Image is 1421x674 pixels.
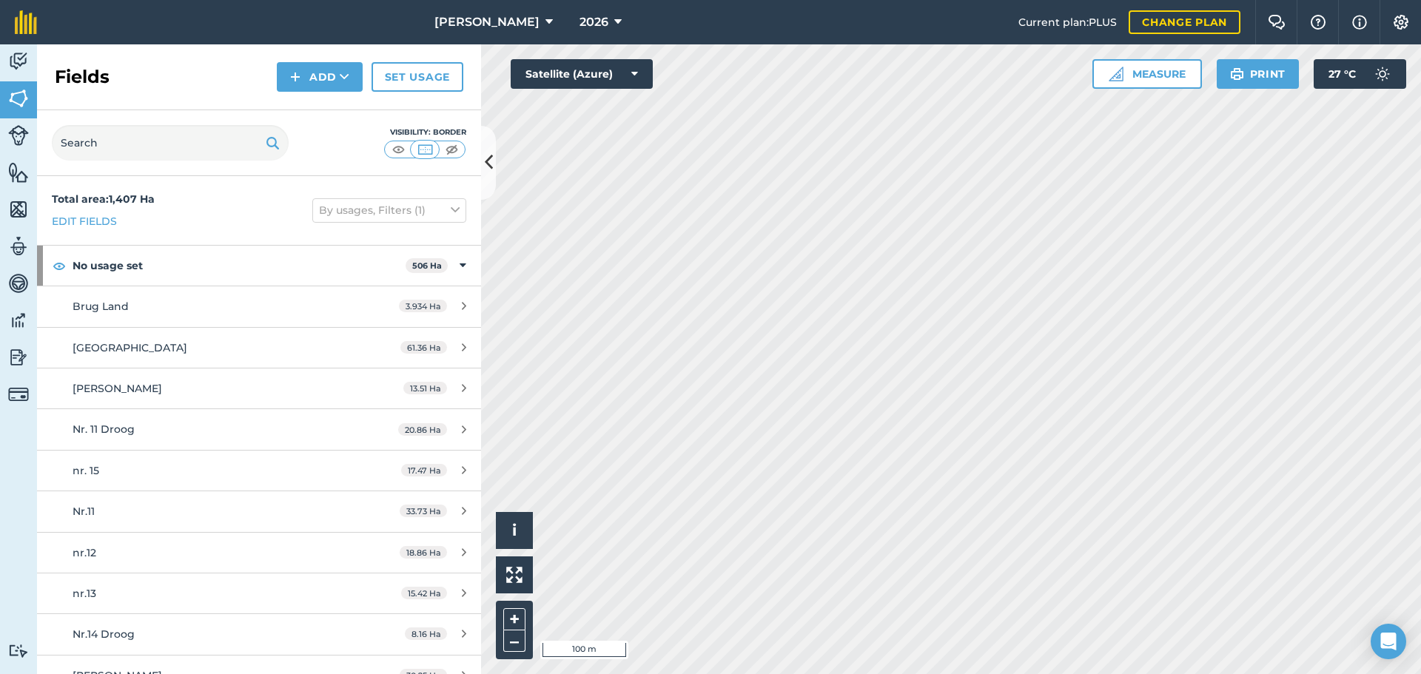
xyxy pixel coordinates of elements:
[37,368,481,408] a: [PERSON_NAME]13.51 Ha
[37,573,481,613] a: nr.1315.42 Ha
[1309,15,1327,30] img: A question mark icon
[1109,67,1123,81] img: Ruler icon
[443,142,461,157] img: svg+xml;base64,PHN2ZyB4bWxucz0iaHR0cDovL3d3dy53My5vcmcvMjAwMC9zdmciIHdpZHRoPSI1MCIgaGVpZ2h0PSI0MC...
[8,198,29,220] img: svg+xml;base64,PHN2ZyB4bWxucz0iaHR0cDovL3d3dy53My5vcmcvMjAwMC9zdmciIHdpZHRoPSI1NiIgaGVpZ2h0PSI2MC...
[1230,65,1244,83] img: svg+xml;base64,PHN2ZyB4bWxucz0iaHR0cDovL3d3dy53My5vcmcvMjAwMC9zdmciIHdpZHRoPSIxOSIgaGVpZ2h0PSIyNC...
[1368,59,1397,89] img: svg+xml;base64,PD94bWwgdmVyc2lvbj0iMS4wIiBlbmNvZGluZz0idXRmLTgiPz4KPCEtLSBHZW5lcmF0b3I6IEFkb2JlIE...
[580,13,608,31] span: 2026
[8,309,29,331] img: svg+xml;base64,PD94bWwgdmVyc2lvbj0iMS4wIiBlbmNvZGluZz0idXRmLTgiPz4KPCEtLSBHZW5lcmF0b3I6IEFkb2JlIE...
[73,422,135,436] span: Nr. 11 Droog
[73,587,96,600] span: nr.13
[401,587,447,599] span: 15.42 Ha
[1392,15,1410,30] img: A cog icon
[503,630,525,652] button: –
[398,423,447,436] span: 20.86 Ha
[8,125,29,146] img: svg+xml;base64,PD94bWwgdmVyc2lvbj0iMS4wIiBlbmNvZGluZz0idXRmLTgiPz4KPCEtLSBHZW5lcmF0b3I6IEFkb2JlIE...
[511,59,653,89] button: Satellite (Azure)
[37,491,481,531] a: Nr.1133.73 Ha
[503,608,525,630] button: +
[416,142,434,157] img: svg+xml;base64,PHN2ZyB4bWxucz0iaHR0cDovL3d3dy53My5vcmcvMjAwMC9zdmciIHdpZHRoPSI1MCIgaGVpZ2h0PSI0MC...
[37,246,481,286] div: No usage set506 Ha
[1129,10,1240,34] a: Change plan
[8,87,29,109] img: svg+xml;base64,PHN2ZyB4bWxucz0iaHR0cDovL3d3dy53My5vcmcvMjAwMC9zdmciIHdpZHRoPSI1NiIgaGVpZ2h0PSI2MC...
[52,213,117,229] a: Edit fields
[1092,59,1202,89] button: Measure
[37,409,481,449] a: Nr. 11 Droog20.86 Ha
[400,505,447,517] span: 33.73 Ha
[73,382,162,395] span: [PERSON_NAME]
[399,300,447,312] span: 3.934 Ha
[8,50,29,73] img: svg+xml;base64,PD94bWwgdmVyc2lvbj0iMS4wIiBlbmNvZGluZz0idXRmLTgiPz4KPCEtLSBHZW5lcmF0b3I6IEFkb2JlIE...
[400,546,447,559] span: 18.86 Ha
[512,521,517,539] span: i
[403,382,447,394] span: 13.51 Ha
[73,246,406,286] strong: No usage set
[37,451,481,491] a: nr. 1517.47 Ha
[383,127,466,138] div: Visibility: Border
[73,341,187,354] span: [GEOGRAPHIC_DATA]
[1328,59,1356,89] span: 27 ° C
[37,328,481,368] a: [GEOGRAPHIC_DATA]61.36 Ha
[73,627,135,641] span: Nr.14 Droog
[389,142,408,157] img: svg+xml;base64,PHN2ZyB4bWxucz0iaHR0cDovL3d3dy53My5vcmcvMjAwMC9zdmciIHdpZHRoPSI1MCIgaGVpZ2h0PSI0MC...
[372,62,463,92] a: Set usage
[400,341,447,354] span: 61.36 Ha
[8,644,29,658] img: svg+xml;base64,PD94bWwgdmVyc2lvbj0iMS4wIiBlbmNvZGluZz0idXRmLTgiPz4KPCEtLSBHZW5lcmF0b3I6IEFkb2JlIE...
[401,464,447,476] span: 17.47 Ha
[37,533,481,573] a: nr.1218.86 Ha
[434,13,540,31] span: [PERSON_NAME]
[8,384,29,405] img: svg+xml;base64,PD94bWwgdmVyc2lvbj0iMS4wIiBlbmNvZGluZz0idXRmLTgiPz4KPCEtLSBHZW5lcmF0b3I6IEFkb2JlIE...
[8,161,29,183] img: svg+xml;base64,PHN2ZyB4bWxucz0iaHR0cDovL3d3dy53My5vcmcvMjAwMC9zdmciIHdpZHRoPSI1NiIgaGVpZ2h0PSI2MC...
[412,260,442,271] strong: 506 Ha
[8,272,29,294] img: svg+xml;base64,PD94bWwgdmVyc2lvbj0iMS4wIiBlbmNvZGluZz0idXRmLTgiPz4KPCEtLSBHZW5lcmF0b3I6IEFkb2JlIE...
[277,62,363,92] button: Add
[266,134,280,152] img: svg+xml;base64,PHN2ZyB4bWxucz0iaHR0cDovL3d3dy53My5vcmcvMjAwMC9zdmciIHdpZHRoPSIxOSIgaGVpZ2h0PSIyNC...
[73,464,99,477] span: nr. 15
[8,346,29,368] img: svg+xml;base64,PD94bWwgdmVyc2lvbj0iMS4wIiBlbmNvZGluZz0idXRmLTgiPz4KPCEtLSBHZW5lcmF0b3I6IEFkb2JlIE...
[8,235,29,257] img: svg+xml;base64,PD94bWwgdmVyc2lvbj0iMS4wIiBlbmNvZGluZz0idXRmLTgiPz4KPCEtLSBHZW5lcmF0b3I6IEFkb2JlIE...
[52,125,289,161] input: Search
[1314,59,1406,89] button: 27 °C
[37,286,481,326] a: Brug Land3.934 Ha
[496,512,533,549] button: i
[53,257,66,274] img: svg+xml;base64,PHN2ZyB4bWxucz0iaHR0cDovL3d3dy53My5vcmcvMjAwMC9zdmciIHdpZHRoPSIxOCIgaGVpZ2h0PSIyNC...
[506,567,523,583] img: Four arrows, one pointing top left, one top right, one bottom right and the last bottom left
[1268,15,1286,30] img: Two speech bubbles overlapping with the left bubble in the forefront
[312,198,466,222] button: By usages, Filters (1)
[73,300,129,313] span: Brug Land
[52,192,155,206] strong: Total area : 1,407 Ha
[405,627,447,640] span: 8.16 Ha
[1217,59,1300,89] button: Print
[73,546,96,559] span: nr.12
[55,65,110,89] h2: Fields
[1352,13,1367,31] img: svg+xml;base64,PHN2ZyB4bWxucz0iaHR0cDovL3d3dy53My5vcmcvMjAwMC9zdmciIHdpZHRoPSIxNyIgaGVpZ2h0PSIxNy...
[1371,624,1406,659] div: Open Intercom Messenger
[1018,14,1117,30] span: Current plan : PLUS
[37,614,481,654] a: Nr.14 Droog8.16 Ha
[290,68,300,86] img: svg+xml;base64,PHN2ZyB4bWxucz0iaHR0cDovL3d3dy53My5vcmcvMjAwMC9zdmciIHdpZHRoPSIxNCIgaGVpZ2h0PSIyNC...
[15,10,37,34] img: fieldmargin Logo
[73,505,95,518] span: Nr.11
